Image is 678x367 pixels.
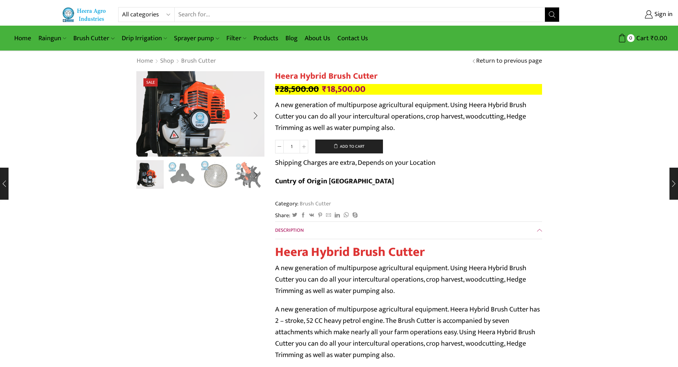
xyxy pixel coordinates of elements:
[233,160,263,190] a: 13
[627,34,635,42] span: 0
[275,200,331,208] span: Category:
[301,30,334,47] a: About Us
[200,160,230,189] li: 3 / 10
[275,99,542,133] p: A new generation of multipurpose agricultural equipment. Using Heera Hybrid Brush Cutter you can ...
[275,175,394,187] b: Cuntry of Origin [GEOGRAPHIC_DATA]
[143,78,158,86] span: Sale
[570,8,673,21] a: Sign in
[275,245,542,260] h1: Heera Hybrid Brush Cutter
[275,262,542,297] p: A new generation of multipurpose agricultural equipment. Using Heera Hybrid Brush Cutter you can ...
[275,304,542,361] p: A new generation of multipurpose agricultural equipment. Heera Hybrid Brush Cutter has 2 – stroke...
[315,140,383,154] button: Add to cart
[545,7,559,22] button: Search button
[70,30,118,47] a: Brush Cutter
[135,159,164,189] a: Heera Brush Cutter
[250,30,282,47] a: Products
[653,10,673,19] span: Sign in
[322,82,366,96] bdi: 18,500.00
[11,30,35,47] a: Home
[233,160,263,190] img: WEEDER
[233,160,263,189] li: 4 / 10
[35,30,70,47] a: Raingun
[282,30,301,47] a: Blog
[181,57,216,66] a: Brush Cutter
[167,160,197,190] a: 14
[136,107,154,125] div: Previous slide
[275,157,436,168] p: Shipping Charges are extra, Depends on your Location
[200,160,230,190] a: 15
[167,160,197,189] li: 2 / 10
[275,211,290,220] span: Share:
[136,57,153,66] a: Home
[651,33,667,44] bdi: 0.00
[284,140,300,153] input: Product quantity
[567,32,667,45] a: 0 Cart ₹0.00
[275,82,319,96] bdi: 28,500.00
[275,82,280,96] span: ₹
[160,57,174,66] a: Shop
[651,33,654,44] span: ₹
[170,30,222,47] a: Sprayer pump
[476,57,542,66] a: Return to previous page
[175,7,545,22] input: Search for...
[247,166,264,184] div: Next slide
[118,30,170,47] a: Drip Irrigation
[136,71,264,157] div: 1 / 10
[135,160,164,189] li: 1 / 10
[136,57,216,66] nav: Breadcrumb
[635,33,649,43] span: Cart
[299,199,331,208] a: Brush Cutter
[322,82,327,96] span: ₹
[223,30,250,47] a: Filter
[275,226,304,234] span: Description
[247,107,264,125] div: Next slide
[275,71,542,82] h1: Heera Hybrid Brush Cutter
[275,222,542,239] a: Description
[334,30,372,47] a: Contact Us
